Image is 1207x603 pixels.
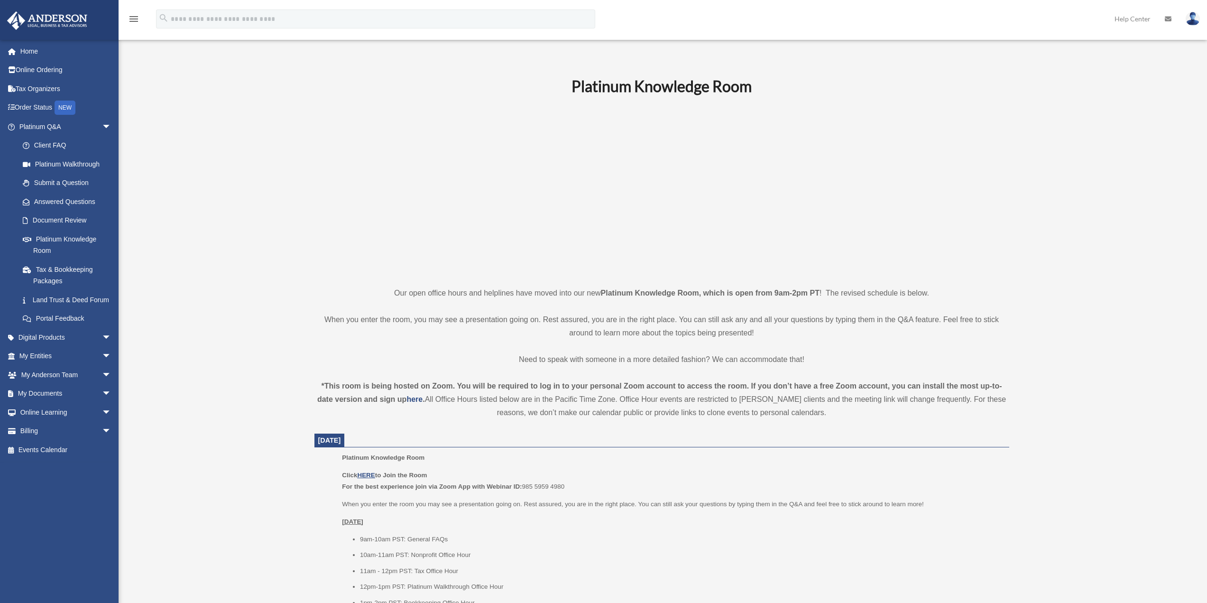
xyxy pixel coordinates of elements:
span: arrow_drop_down [102,384,121,404]
a: Tax & Bookkeeping Packages [13,260,126,290]
a: Portal Feedback [13,309,126,328]
a: Platinum Q&Aarrow_drop_down [7,117,126,136]
img: User Pic [1186,12,1200,26]
a: Events Calendar [7,440,126,459]
span: arrow_drop_down [102,365,121,385]
a: Submit a Question [13,174,126,193]
a: here [406,395,423,403]
a: Home [7,42,126,61]
b: Click to Join the Room [342,472,427,479]
a: Document Review [13,211,126,230]
a: Platinum Walkthrough [13,155,126,174]
p: When you enter the room, you may see a presentation going on. Rest assured, you are in the right ... [314,313,1009,340]
iframe: 231110_Toby_KnowledgeRoom [519,109,804,269]
img: Anderson Advisors Platinum Portal [4,11,90,30]
u: [DATE] [342,518,363,525]
b: Platinum Knowledge Room [571,77,752,95]
p: 985 5959 4980 [342,470,1002,492]
a: My Entitiesarrow_drop_down [7,347,126,366]
a: Billingarrow_drop_down [7,422,126,441]
span: [DATE] [318,436,341,444]
span: Platinum Knowledge Room [342,454,424,461]
a: HERE [357,472,375,479]
div: All Office Hours listed below are in the Pacific Time Zone. Office Hour events are restricted to ... [314,380,1009,419]
span: arrow_drop_down [102,328,121,347]
i: search [158,13,169,23]
span: arrow_drop_down [102,422,121,441]
i: menu [128,13,139,25]
li: 10am-11am PST: Nonprofit Office Hour [360,549,1003,561]
li: 12pm-1pm PST: Platinum Walkthrough Office Hour [360,581,1003,593]
div: NEW [55,101,75,115]
a: menu [128,17,139,25]
p: Our open office hours and helplines have moved into our new ! The revised schedule is below. [314,287,1009,300]
li: 9am-10am PST: General FAQs [360,534,1003,545]
a: Online Learningarrow_drop_down [7,403,126,422]
b: For the best experience join via Zoom App with Webinar ID: [342,483,522,490]
span: arrow_drop_down [102,117,121,137]
a: Order StatusNEW [7,98,126,118]
strong: Platinum Knowledge Room, which is open from 9am-2pm PT [601,289,820,297]
span: arrow_drop_down [102,403,121,422]
a: My Anderson Teamarrow_drop_down [7,365,126,384]
strong: *This room is being hosted on Zoom. You will be required to log in to your personal Zoom account ... [317,382,1002,403]
a: Tax Organizers [7,79,126,98]
p: Need to speak with someone in a more detailed fashion? We can accommodate that! [314,353,1009,366]
span: arrow_drop_down [102,347,121,366]
li: 11am - 12pm PST: Tax Office Hour [360,566,1003,577]
p: When you enter the room you may see a presentation going on. Rest assured, you are in the right p... [342,499,1002,510]
a: Client FAQ [13,136,126,155]
strong: . [423,395,424,403]
a: Online Ordering [7,61,126,80]
a: Land Trust & Deed Forum [13,290,126,309]
a: Answered Questions [13,192,126,211]
a: My Documentsarrow_drop_down [7,384,126,403]
a: Digital Productsarrow_drop_down [7,328,126,347]
a: Platinum Knowledge Room [13,230,121,260]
